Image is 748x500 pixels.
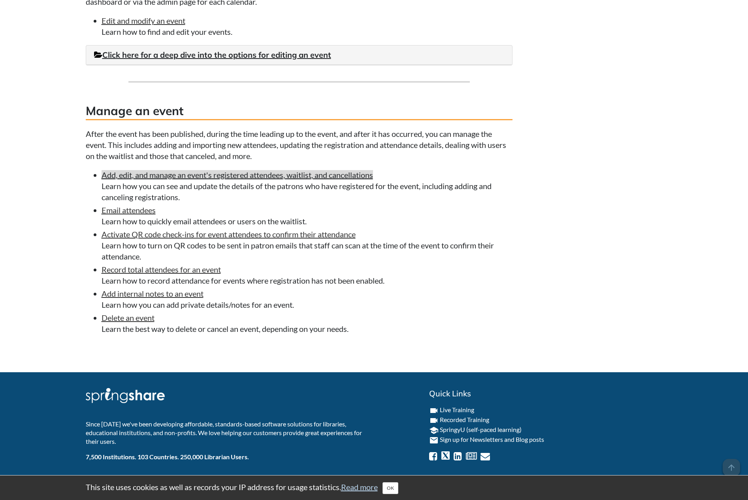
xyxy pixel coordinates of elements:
[341,482,378,492] a: Read more
[86,388,165,403] img: Springshare
[102,288,512,310] li: Learn how you can add private details/notes for an event.
[429,416,439,425] i: videocam
[102,169,512,203] li: Learn how you can see and update the details of the patrons who have registered for the event, in...
[429,436,439,445] i: email
[86,420,368,446] p: Since [DATE] we've been developing affordable, standards-based software solutions for libraries, ...
[102,205,512,227] li: Learn how to quickly email attendees or users on the waitlist.
[429,426,439,435] i: school
[429,388,663,399] h2: Quick Links
[78,481,671,494] div: This site uses cookies as well as records your IP address for usage statistics.
[94,50,331,60] a: Click here for a deep dive into the options for editing an event
[86,453,249,460] b: 7,500 Institutions. 103 Countries. 250,000 Librarian Users.
[102,265,221,274] a: Record total attendees for an event
[723,460,740,469] a: arrow_upward
[102,289,203,298] a: Add internal notes to an event
[102,312,512,334] li: Learn the best way to delete or cancel an event, depending on your needs.
[440,426,522,433] a: SpringyU (self-paced learning)
[102,170,373,180] a: Add, edit, and manage an event's registered attendees, waitlist, and cancellations
[102,229,512,262] li: Learn how to turn on QR codes to be sent in patron emails that staff can scan at the time of the ...
[86,102,512,120] h3: Manage an event
[440,436,544,443] a: Sign up for Newsletters and Blog posts
[86,128,512,161] p: After the event has been published, during the time leading up to the event, and after it has occ...
[440,406,474,413] a: Live Training
[723,459,740,476] span: arrow_upward
[382,482,398,494] button: Close
[440,416,489,423] a: Recorded Training
[102,229,356,239] a: Activate QR code check-ins for event attendees to confirm their attendance
[102,205,156,215] a: Email attendees
[102,313,154,322] a: Delete an event
[102,16,185,25] a: Edit and modify an event
[429,406,439,415] i: videocam
[102,15,512,37] li: Learn how to find and edit your events.
[102,264,512,286] li: Learn how to record attendance for events where registration has not been enabled.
